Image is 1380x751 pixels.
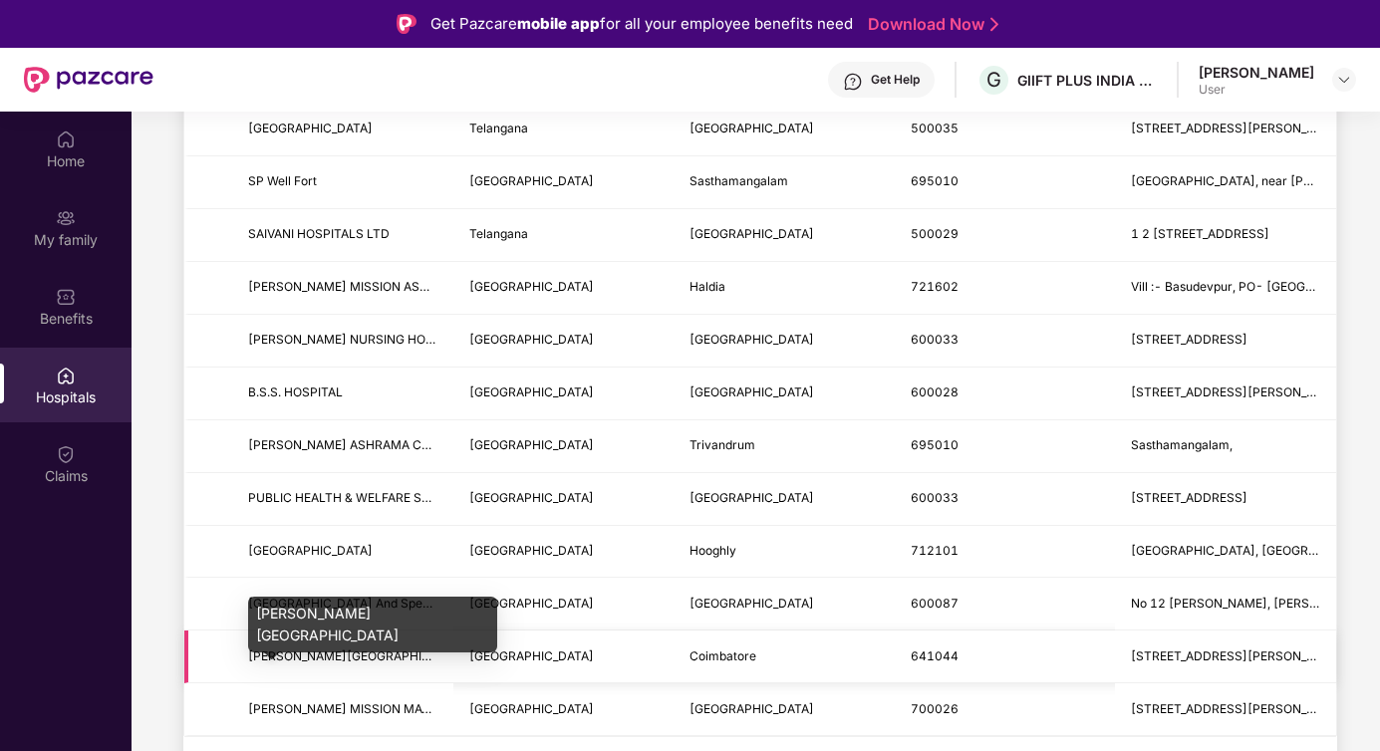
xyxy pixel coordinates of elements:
[911,226,959,241] span: 500029
[469,226,528,241] span: Telangana
[1115,578,1336,630] td: No 12 Dr Radakrishnan Dalai, Ramakrishna Nagar Extn
[690,701,814,716] span: [GEOGRAPHIC_DATA]
[469,648,594,663] span: [GEOGRAPHIC_DATA]
[430,12,853,36] div: Get Pazcare for all your employee benefits need
[843,72,863,92] img: svg+xml;base64,PHN2ZyBpZD0iSGVscC0zMngzMiIgeG1sbnM9Imh0dHA6Ly93d3cudzMub3JnLzIwMDAvc3ZnIiB3aWR0aD...
[674,630,895,683] td: Coimbatore
[248,121,373,135] span: [GEOGRAPHIC_DATA]
[674,156,895,209] td: Sasthamangalam
[248,701,488,716] span: [PERSON_NAME] MISSION MATRIBHAVAN
[453,630,675,683] td: Tamil Nadu
[674,315,895,368] td: Chennai
[1115,368,1336,420] td: 200, Ramakrishna Mutt Road, Ramakrishna Nagar
[911,701,959,716] span: 700026
[248,437,625,452] span: [PERSON_NAME] ASHRAMA CHARITABLE CHARITABLE HOSPITAL
[469,332,594,347] span: [GEOGRAPHIC_DATA]
[469,279,594,294] span: [GEOGRAPHIC_DATA]
[1131,701,1346,716] span: [STREET_ADDRESS][PERSON_NAME]
[232,368,453,420] td: B.S.S. HOSPITAL
[248,543,373,558] span: [GEOGRAPHIC_DATA]
[248,279,748,294] span: [PERSON_NAME] MISSION ASHRAM NETTRALAYA (EYE HOSPITAL & RESEARCH CENTR
[674,473,895,526] td: Chennai
[248,173,317,188] span: SP Well Fort
[690,121,814,135] span: [GEOGRAPHIC_DATA]
[248,384,343,399] span: B.S.S. HOSPITAL
[517,14,600,33] strong: mobile app
[469,437,594,452] span: [GEOGRAPHIC_DATA]
[453,104,675,156] td: Telangana
[1115,630,1336,683] td: 395 Sarojini Naidu Road, BKR Nagar
[56,208,76,228] img: svg+xml;base64,PHN2ZyB3aWR0aD0iMjAiIGhlaWdodD0iMjAiIHZpZXdCb3g9IjAgMCAyMCAyMCIgZmlsbD0ibm9uZSIgeG...
[1131,490,1247,505] span: [STREET_ADDRESS]
[674,683,895,736] td: Kolkata
[469,121,528,135] span: Telangana
[1115,683,1336,736] td: 7A SREE MOHAN LANE, Kalighat
[690,384,814,399] span: [GEOGRAPHIC_DATA]
[1115,156,1336,209] td: Asramam lane, near Sree Ramakrishna hospital, Sasthamangalam P.O, Trivandrum, , Sasthamangalam , ...
[469,490,594,505] span: [GEOGRAPHIC_DATA]
[674,368,895,420] td: Chennai
[232,156,453,209] td: SP Well Fort
[911,279,959,294] span: 721602
[1131,384,1346,399] span: [STREET_ADDRESS][PERSON_NAME]
[469,596,594,611] span: [GEOGRAPHIC_DATA]
[911,596,959,611] span: 600087
[690,543,736,558] span: Hooghly
[674,526,895,579] td: Hooghly
[674,262,895,315] td: Haldia
[248,226,390,241] span: SAIVANI HOSPITALS LTD
[911,437,959,452] span: 695010
[911,543,959,558] span: 712101
[1115,420,1336,473] td: Sasthamangalam,
[1336,72,1352,88] img: svg+xml;base64,PHN2ZyBpZD0iRHJvcGRvd24tMzJ4MzIiIHhtbG5zPSJodHRwOi8vd3d3LnczLm9yZy8yMDAwL3N2ZyIgd2...
[248,597,497,652] div: [PERSON_NAME][GEOGRAPHIC_DATA]
[1199,63,1314,82] div: [PERSON_NAME]
[911,173,959,188] span: 695010
[453,315,675,368] td: Tamil Nadu
[990,14,998,35] img: Stroke
[469,543,594,558] span: [GEOGRAPHIC_DATA]
[232,262,453,315] td: RAMAKRISHNA SARADA MISSION ASHRAM NETTRALAYA (EYE HOSPITAL & RESEARCH CENTR
[690,596,814,611] span: [GEOGRAPHIC_DATA]
[1131,121,1346,135] span: [STREET_ADDRESS][PERSON_NAME]
[1199,82,1314,98] div: User
[232,526,453,579] td: Ajanta Seva Sadan Hospital
[453,209,675,262] td: Telangana
[453,420,675,473] td: Kerala
[397,14,416,34] img: Logo
[56,366,76,385] img: svg+xml;base64,PHN2ZyBpZD0iSG9zcGl0YWxzIiB4bWxucz0iaHR0cDovL3d3dy53My5vcmcvMjAwMC9zdmciIHdpZHRoPS...
[1115,473,1336,526] td: New No.174, Old No.114, Lake View Road, Ramakrishnapuram
[453,578,675,630] td: Tamil Nadu
[453,683,675,736] td: West Bengal
[911,332,959,347] span: 600033
[674,104,895,156] td: Hyderabad
[911,384,959,399] span: 600028
[232,104,453,156] td: GLENEAGLES AWARE HOSPITAL
[1115,526,1336,579] td: Ramakrishna Road, Lane, Kapidanga, Chinsurah
[453,473,675,526] td: Tamil Nadu
[1131,437,1233,452] span: Sasthamangalam,
[674,578,895,630] td: Chennai
[1115,262,1336,315] td: Vill :- Basudevpur, PO- Khanjanchak,WARD NO -10 Purba Medinipur
[56,129,76,149] img: svg+xml;base64,PHN2ZyBpZD0iSG9tZSIgeG1sbnM9Imh0dHA6Ly93d3cudzMub3JnLzIwMDAvc3ZnIiB3aWR0aD0iMjAiIG...
[248,490,465,505] span: PUBLIC HEALTH & WELFARE SOCIETY
[1131,332,1247,347] span: [STREET_ADDRESS]
[690,173,788,188] span: Sasthamangalam
[1017,71,1157,90] div: GIIFT PLUS INDIA PRIVATE LIMITED
[1115,209,1336,262] td: 1 2 365 36/607 Domalguda, Ramakrishna Mutt Road
[56,287,76,307] img: svg+xml;base64,PHN2ZyBpZD0iQmVuZWZpdHMiIHhtbG5zPSJodHRwOi8vd3d3LnczLm9yZy8yMDAwL3N2ZyIgd2lkdGg9Ij...
[469,173,594,188] span: [GEOGRAPHIC_DATA]
[911,490,959,505] span: 600033
[1131,226,1269,241] span: 1 2 [STREET_ADDRESS]
[232,473,453,526] td: PUBLIC HEALTH & WELFARE SOCIETY
[232,683,453,736] td: RAMAKRISHNA SARADA MISSION MATRIBHAVAN
[674,420,895,473] td: Trivandrum
[690,279,725,294] span: Haldia
[453,262,675,315] td: West Bengal
[690,437,755,452] span: Trivandrum
[911,121,959,135] span: 500035
[469,384,594,399] span: [GEOGRAPHIC_DATA]
[868,14,992,35] a: Download Now
[871,72,920,88] div: Get Help
[1115,104,1336,156] td: 8-16-1, Sagar Road, Laxmi Enclave, Ramakrishnapuram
